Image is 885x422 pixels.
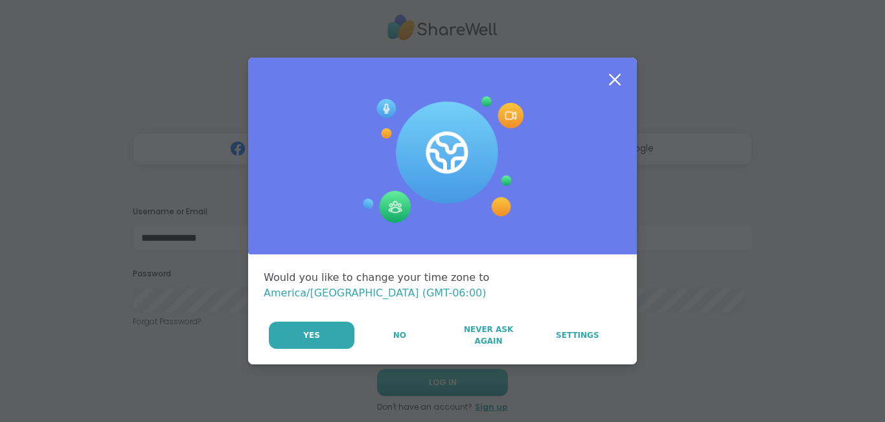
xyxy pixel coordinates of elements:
img: Session Experience [362,96,523,223]
button: Yes [269,322,354,349]
div: Would you like to change your time zone to [264,270,621,301]
span: Never Ask Again [451,324,525,347]
button: No [356,322,443,349]
span: America/[GEOGRAPHIC_DATA] (GMT-06:00) [264,287,487,299]
span: Yes [303,329,320,341]
button: Never Ask Again [444,322,532,349]
a: Settings [534,322,621,349]
span: Settings [556,329,599,341]
span: No [393,329,406,341]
